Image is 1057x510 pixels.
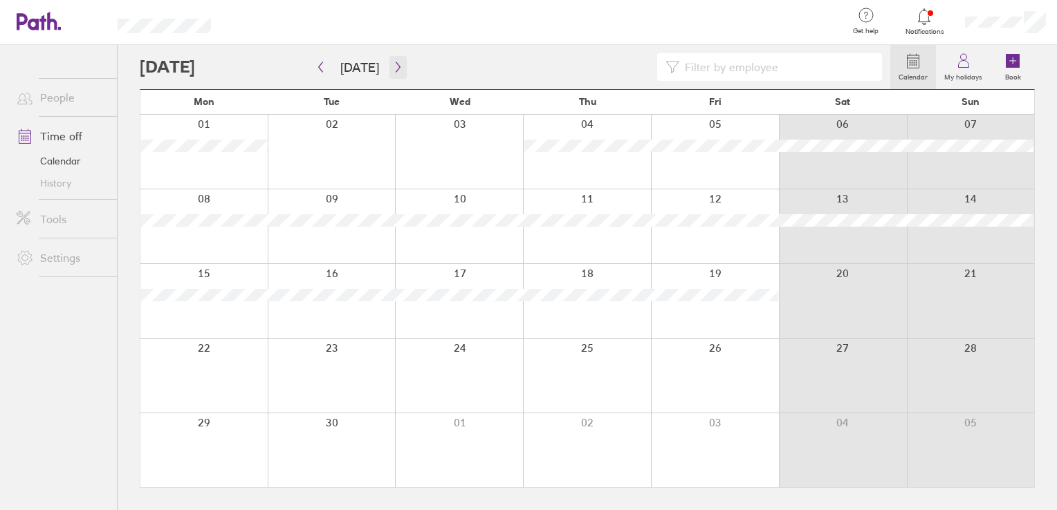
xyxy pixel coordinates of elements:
label: Book [997,69,1029,82]
input: Filter by employee [679,54,874,80]
span: Thu [579,96,596,107]
a: People [6,84,117,111]
label: My holidays [936,69,991,82]
a: Book [991,45,1035,89]
span: Mon [194,96,214,107]
a: Time off [6,122,117,150]
label: Calendar [890,69,936,82]
span: Notifications [902,28,947,36]
a: Settings [6,244,117,272]
span: Fri [709,96,721,107]
a: Calendar [890,45,936,89]
span: Get help [843,27,888,35]
a: My holidays [936,45,991,89]
a: Tools [6,205,117,233]
a: Calendar [6,150,117,172]
span: Tue [324,96,340,107]
span: Wed [450,96,470,107]
button: [DATE] [329,56,390,79]
span: Sat [835,96,850,107]
a: History [6,172,117,194]
a: Notifications [902,7,947,36]
span: Sun [962,96,980,107]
